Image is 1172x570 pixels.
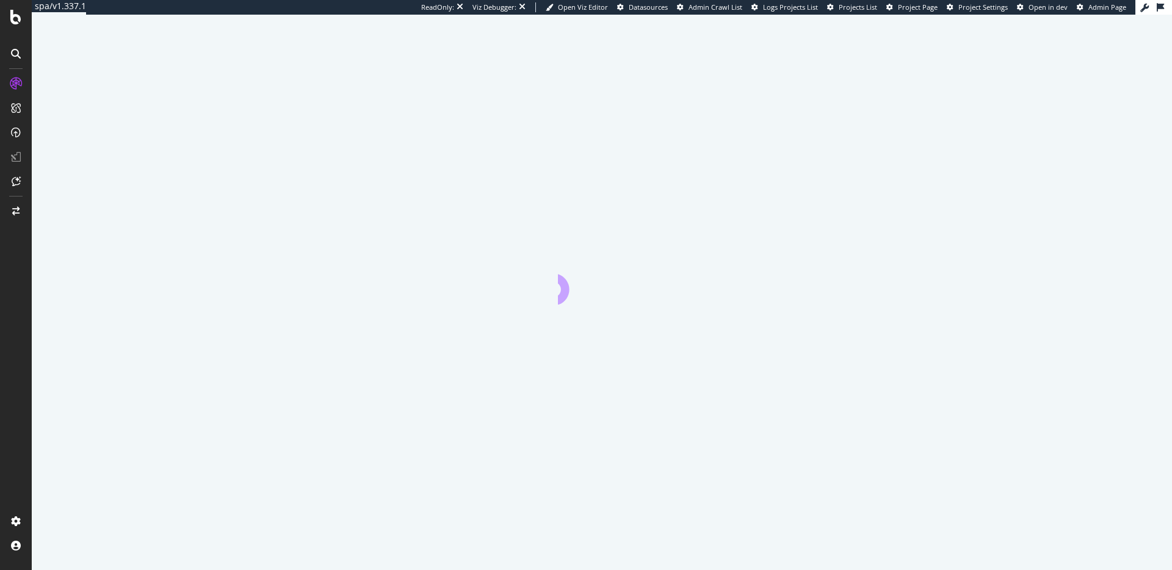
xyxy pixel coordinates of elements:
[1029,2,1068,12] span: Open in dev
[763,2,818,12] span: Logs Projects List
[958,2,1008,12] span: Project Settings
[898,2,938,12] span: Project Page
[689,2,742,12] span: Admin Crawl List
[421,2,454,12] div: ReadOnly:
[558,2,608,12] span: Open Viz Editor
[947,2,1008,12] a: Project Settings
[546,2,608,12] a: Open Viz Editor
[677,2,742,12] a: Admin Crawl List
[472,2,516,12] div: Viz Debugger:
[629,2,668,12] span: Datasources
[1017,2,1068,12] a: Open in dev
[886,2,938,12] a: Project Page
[827,2,877,12] a: Projects List
[1077,2,1126,12] a: Admin Page
[1088,2,1126,12] span: Admin Page
[617,2,668,12] a: Datasources
[558,261,646,305] div: animation
[839,2,877,12] span: Projects List
[751,2,818,12] a: Logs Projects List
